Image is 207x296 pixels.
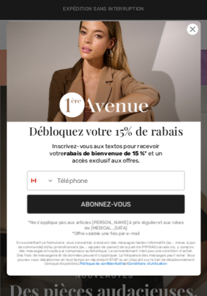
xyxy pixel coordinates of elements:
span: Débloquez votre 15% de rabais [29,123,183,138]
span: *Ne s'applique pas aux articles [PERSON_NAME] à prix régulier et aux robes de [MEDICAL_DATA] [28,220,183,231]
span: rabais de bienvenue de 15 % [63,149,144,157]
img: Canada [31,177,36,182]
button: ABONNEZ-VOUS [27,195,184,213]
p: En soumettant ce formulaire, vous consentez à recevoir des messages textes informatifs (ex. : mis... [16,240,195,266]
button: Close dialog [187,23,198,35]
button: Search Countries [27,171,54,190]
span: Inscrivez-vous aux textos pour recevoir votre * et un accès exclusif aux offres. [49,143,162,164]
a: Conditions d’utilisation [128,261,167,266]
input: Téléphone [54,171,184,190]
span: *Offre valable une fois par e-mail [72,231,139,236]
a: Politique de confidentialité [79,261,124,266]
